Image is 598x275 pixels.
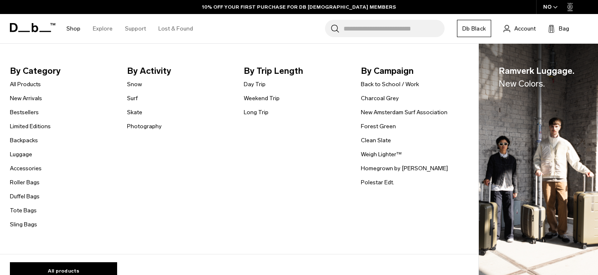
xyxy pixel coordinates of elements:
[10,150,32,159] a: Luggage
[127,122,162,131] a: Photography
[10,122,51,131] a: Limited Editions
[244,64,348,78] span: By Trip Length
[361,150,402,159] a: Weigh Lighter™
[361,108,447,117] a: New Amsterdam Surf Association
[244,80,266,89] a: Day Trip
[158,14,193,43] a: Lost & Found
[244,108,268,117] a: Long Trip
[127,64,231,78] span: By Activity
[127,94,138,103] a: Surf
[10,64,114,78] span: By Category
[10,94,42,103] a: New Arrivals
[457,20,491,37] a: Db Black
[93,14,113,43] a: Explore
[361,178,394,187] a: Polestar Edt.
[499,64,574,90] span: Ramverk Luggage.
[202,3,396,11] a: 10% OFF YOUR FIRST PURCHASE FOR DB [DEMOGRAPHIC_DATA] MEMBERS
[361,80,419,89] a: Back to School / Work
[10,220,37,229] a: Sling Bags
[559,24,569,33] span: Bag
[10,80,41,89] a: All Products
[548,24,569,33] button: Bag
[361,64,465,78] span: By Campaign
[10,108,39,117] a: Bestsellers
[125,14,146,43] a: Support
[361,164,448,173] a: Homegrown by [PERSON_NAME]
[504,24,536,33] a: Account
[361,136,391,145] a: Clean Slate
[10,178,40,187] a: Roller Bags
[10,192,40,201] a: Duffel Bags
[10,164,42,173] a: Accessories
[361,122,396,131] a: Forest Green
[66,14,80,43] a: Shop
[10,206,37,215] a: Tote Bags
[499,78,545,89] span: New Colors.
[361,94,399,103] a: Charcoal Grey
[60,14,199,43] nav: Main Navigation
[10,136,38,145] a: Backpacks
[514,24,536,33] span: Account
[127,108,142,117] a: Skate
[127,80,142,89] a: Snow
[244,94,280,103] a: Weekend Trip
